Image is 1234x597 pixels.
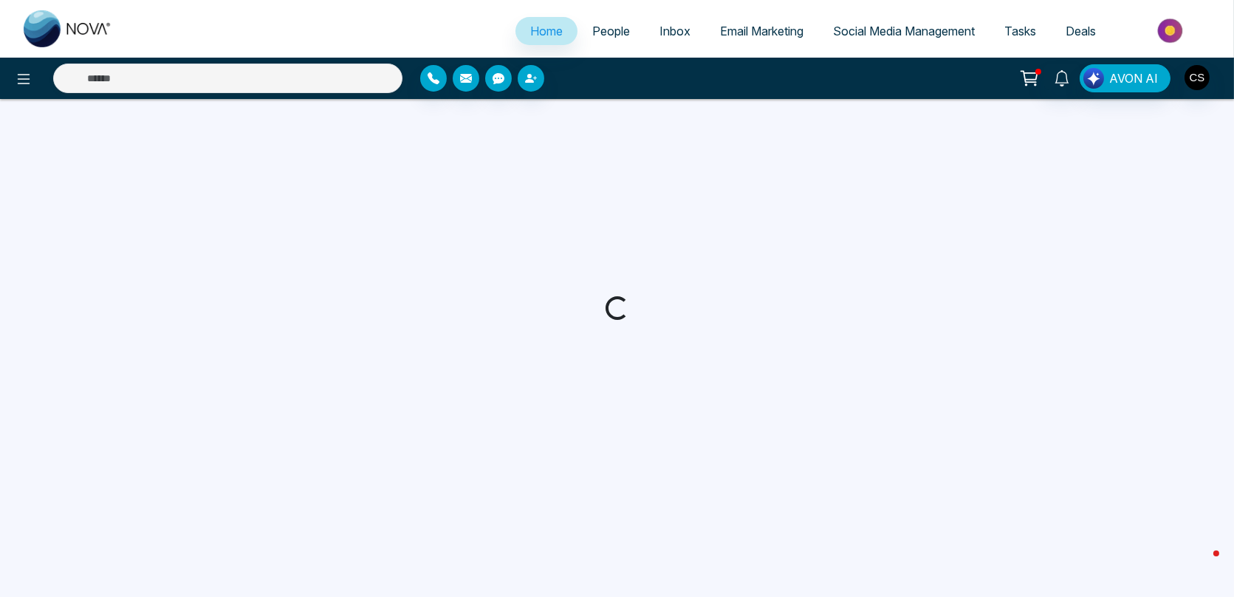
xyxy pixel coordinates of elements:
[530,24,563,38] span: Home
[1184,547,1219,582] iframe: Intercom live chat
[1109,69,1158,87] span: AVON AI
[577,17,645,45] a: People
[1185,65,1210,90] img: User Avatar
[833,24,975,38] span: Social Media Management
[1066,24,1096,38] span: Deals
[645,17,705,45] a: Inbox
[818,17,990,45] a: Social Media Management
[1118,14,1225,47] img: Market-place.gif
[515,17,577,45] a: Home
[592,24,630,38] span: People
[1080,64,1170,92] button: AVON AI
[705,17,818,45] a: Email Marketing
[24,10,112,47] img: Nova CRM Logo
[990,17,1051,45] a: Tasks
[720,24,803,38] span: Email Marketing
[1051,17,1111,45] a: Deals
[1083,68,1104,89] img: Lead Flow
[659,24,690,38] span: Inbox
[1004,24,1036,38] span: Tasks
